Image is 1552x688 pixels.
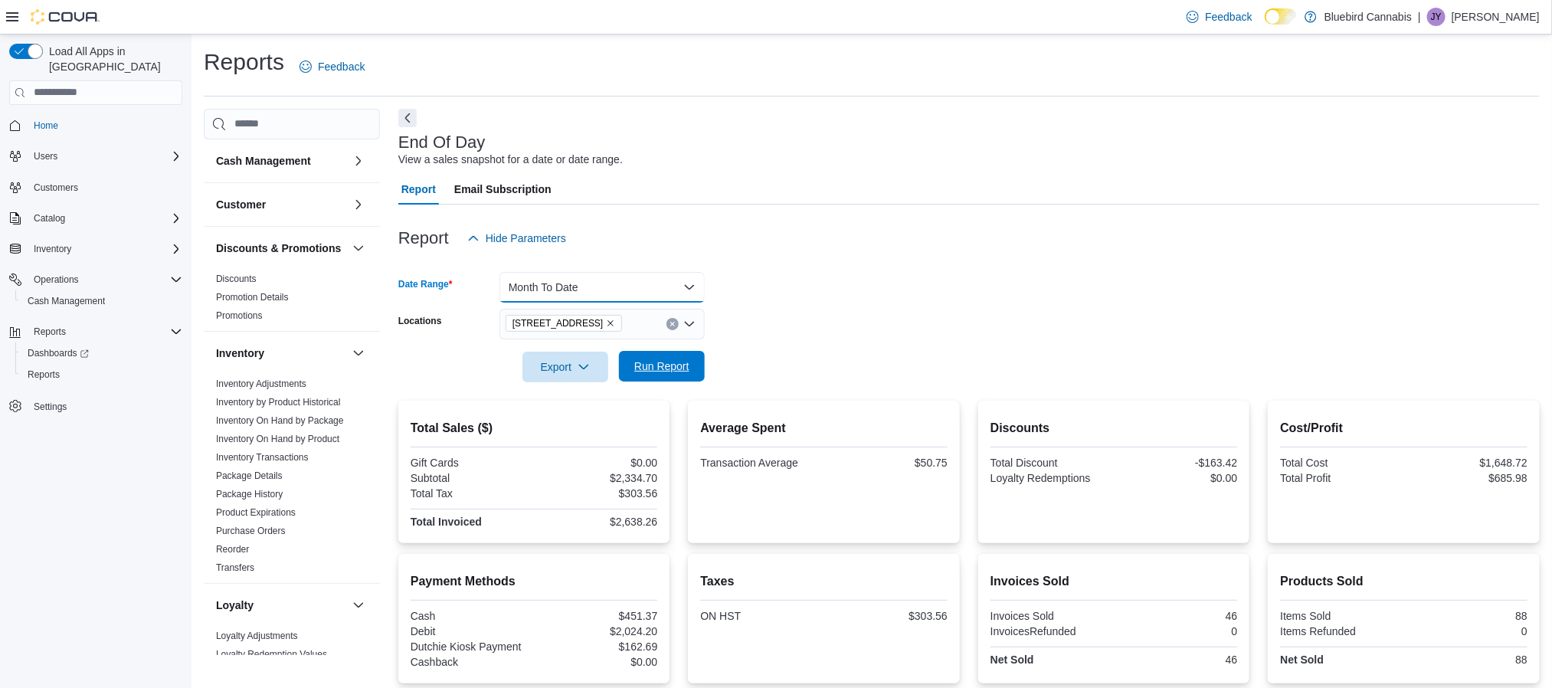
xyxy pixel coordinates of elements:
span: Users [34,150,57,162]
button: Inventory [3,238,188,260]
div: Transaction Average [700,457,820,469]
div: Dutchie Kiosk Payment [411,640,531,653]
h3: Customer [216,197,266,212]
span: Customers [34,182,78,194]
a: Inventory On Hand by Product [216,434,339,444]
button: Reports [28,323,72,341]
a: Loyalty Redemption Values [216,649,327,660]
nav: Complex example [9,108,182,457]
button: Discounts & Promotions [216,241,346,256]
label: Locations [398,315,442,327]
a: Settings [28,398,73,416]
div: 88 [1407,610,1527,622]
a: Cash Management [21,292,111,310]
span: Operations [34,274,79,286]
div: $0.00 [1117,472,1237,484]
h3: Report [398,229,449,247]
a: Inventory Adjustments [216,378,306,389]
span: Customers [28,178,182,197]
h3: Discounts & Promotions [216,241,341,256]
a: Feedback [293,51,371,82]
div: $2,024.20 [537,625,657,637]
h2: Payment Methods [411,572,658,591]
a: Dashboards [21,344,95,362]
div: Cash [411,610,531,622]
span: Dashboards [21,344,182,362]
img: Cova [31,9,100,25]
a: Home [28,116,64,135]
a: Customers [28,179,84,197]
div: $50.75 [827,457,948,469]
button: Remove 5530 Manotick Main St. from selection in this group [606,319,615,328]
button: Clear input [666,318,679,330]
span: Report [401,174,436,205]
button: Cash Management [216,153,346,169]
div: $2,334.70 [537,472,657,484]
p: | [1418,8,1421,26]
div: $162.69 [537,640,657,653]
span: Export [532,352,599,382]
h3: Inventory [216,346,264,361]
input: Dark Mode [1265,8,1297,25]
span: Promotions [216,310,263,322]
button: Inventory [28,240,77,258]
button: Catalog [28,209,71,228]
span: Transfers [216,562,254,574]
div: -$163.42 [1117,457,1237,469]
div: ON HST [700,610,820,622]
span: Loyalty Redemption Values [216,648,327,660]
span: Run Report [634,359,689,374]
span: 5530 Manotick Main St. [506,315,623,332]
span: Cash Management [28,295,105,307]
span: Home [34,120,58,132]
button: Customers [3,176,188,198]
a: Inventory Transactions [216,452,309,463]
h2: Taxes [700,572,948,591]
span: Discounts [216,273,257,285]
div: Debit [411,625,531,637]
button: Month To Date [499,272,705,303]
button: Catalog [3,208,188,229]
a: Promotions [216,310,263,321]
span: Operations [28,270,182,289]
div: Gift Cards [411,457,531,469]
a: Package History [216,489,283,500]
span: Purchase Orders [216,525,286,537]
span: Loyalty Adjustments [216,630,298,642]
a: Product Expirations [216,507,296,518]
strong: Net Sold [1280,654,1324,666]
span: Feedback [1205,9,1252,25]
p: Bluebird Cannabis [1324,8,1412,26]
button: Inventory [216,346,346,361]
a: Loyalty Adjustments [216,631,298,641]
span: Inventory [28,240,182,258]
div: Discounts & Promotions [204,270,380,331]
a: Dashboards [15,342,188,364]
div: InvoicesRefunded [990,625,1111,637]
div: $451.37 [537,610,657,622]
div: Items Sold [1280,610,1400,622]
a: Transfers [216,562,254,573]
span: Inventory [34,243,71,255]
span: Settings [28,396,182,415]
span: Inventory by Product Historical [216,396,341,408]
div: 0 [1117,625,1237,637]
span: Reports [21,365,182,384]
div: Total Profit [1280,472,1400,484]
div: Total Discount [990,457,1111,469]
span: Package History [216,488,283,500]
button: Operations [28,270,85,289]
span: Promotion Details [216,291,289,303]
div: View a sales snapshot for a date or date range. [398,152,623,168]
button: Users [28,147,64,165]
h1: Reports [204,47,284,77]
span: Home [28,116,182,135]
button: Users [3,146,188,167]
a: Reorder [216,544,249,555]
div: $2,638.26 [537,516,657,528]
button: Next [398,109,417,127]
button: Loyalty [216,598,346,613]
span: Reports [34,326,66,338]
span: [STREET_ADDRESS] [512,316,604,331]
